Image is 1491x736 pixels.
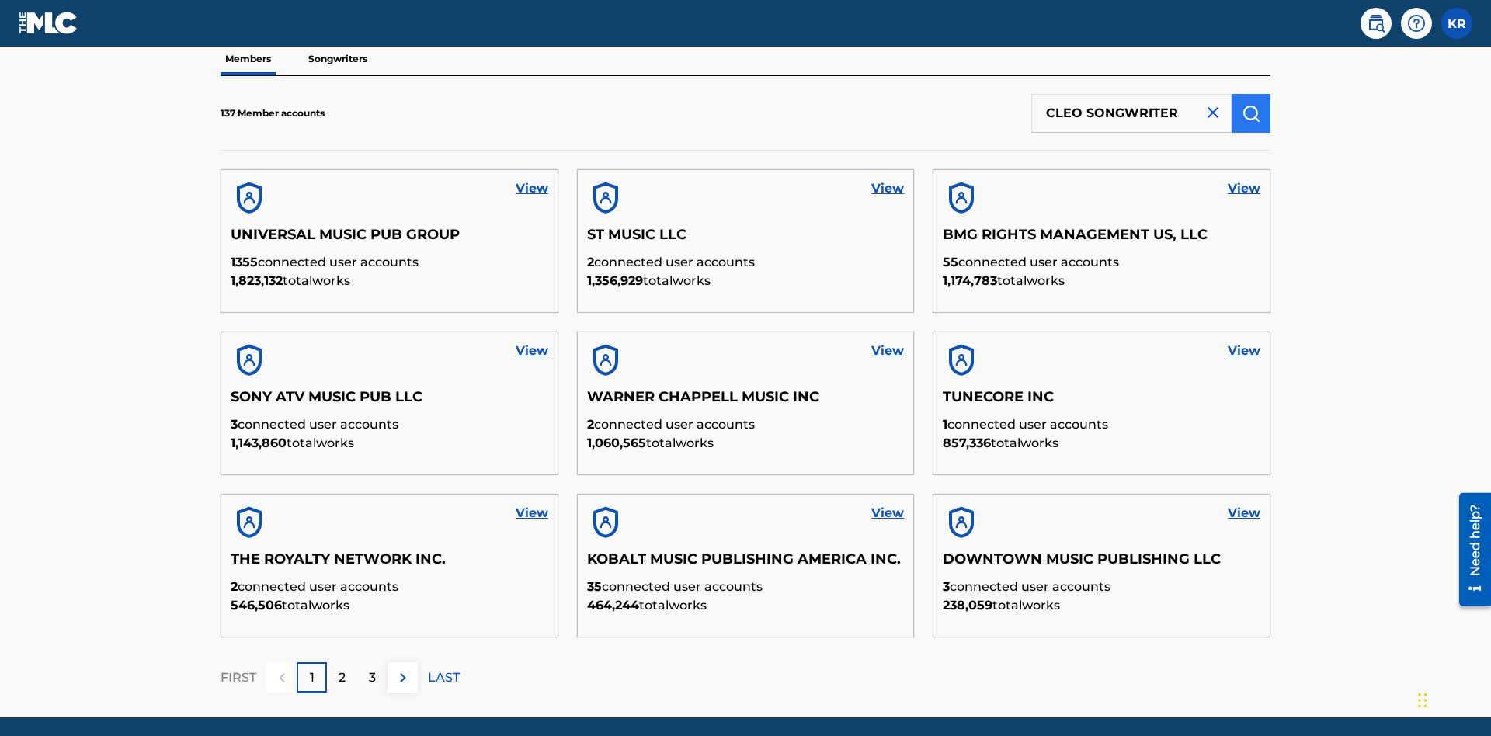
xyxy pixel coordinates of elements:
p: FIRST [221,668,256,687]
h5: TUNECORE INC [943,388,1260,415]
span: 1,060,565 [587,436,646,450]
p: Members [221,43,276,75]
span: 3 [231,417,238,432]
img: account [587,504,624,541]
iframe: Chat Widget [1413,661,1491,736]
img: account [231,342,268,379]
span: 2 [587,417,594,432]
p: total works [587,434,905,453]
p: total works [231,596,548,615]
p: connected user accounts [231,415,548,434]
span: 464,244 [587,598,639,613]
h5: KOBALT MUSIC PUBLISHING AMERICA INC. [587,550,905,578]
p: total works [943,434,1260,453]
h5: UNIVERSAL MUSIC PUB GROUP [231,226,548,253]
span: 546,506 [231,598,282,613]
input: Search Members [1031,94,1232,133]
a: View [1228,504,1260,522]
p: total works [587,272,905,290]
p: total works [587,596,905,615]
a: View [1228,342,1260,360]
a: Public Search [1361,8,1392,39]
div: Help [1401,8,1432,39]
p: total works [231,272,548,290]
span: 1,356,929 [587,273,643,288]
img: search [1367,14,1385,33]
h5: SONY ATV MUSIC PUB LLC [231,388,548,415]
img: right [394,668,412,687]
p: connected user accounts [943,415,1260,434]
a: View [871,179,904,198]
img: account [231,179,268,217]
span: 1 [943,417,947,432]
img: account [943,504,980,541]
span: 1355 [231,255,258,269]
p: connected user accounts [231,578,548,596]
img: account [587,179,624,217]
img: account [587,342,624,379]
img: account [943,342,980,379]
p: LAST [428,668,460,687]
p: 3 [369,668,376,687]
a: View [516,504,548,522]
span: 3 [943,579,950,594]
h5: DOWNTOWN MUSIC PUBLISHING LLC [943,550,1260,578]
img: help [1407,14,1426,33]
h5: ST MUSIC LLC [587,226,905,253]
h5: BMG RIGHTS MANAGEMENT US, LLC [943,226,1260,253]
p: total works [943,596,1260,615]
span: 55 [943,255,958,269]
h5: WARNER CHAPPELL MUSIC INC [587,388,905,415]
a: View [516,342,548,360]
img: Search Works [1242,104,1260,123]
img: account [231,504,268,541]
p: total works [943,272,1260,290]
p: 1 [310,668,315,687]
img: MLC Logo [19,12,78,34]
a: View [871,342,904,360]
p: connected user accounts [587,253,905,272]
span: 2 [587,255,594,269]
a: View [871,504,904,522]
p: connected user accounts [943,253,1260,272]
p: connected user accounts [943,578,1260,596]
span: 2 [231,579,238,594]
span: 238,059 [943,598,992,613]
img: account [943,179,980,217]
h5: THE ROYALTY NETWORK INC. [231,550,548,578]
div: Drag [1418,677,1427,724]
img: close [1204,103,1222,122]
span: 1,174,783 [943,273,997,288]
p: 137 Member accounts [221,106,325,120]
div: User Menu [1441,8,1472,39]
span: 35 [587,579,602,594]
a: View [516,179,548,198]
span: 857,336 [943,436,991,450]
span: 1,143,860 [231,436,287,450]
iframe: Resource Center [1448,487,1491,614]
p: connected user accounts [231,253,548,272]
p: connected user accounts [587,578,905,596]
p: Songwriters [304,43,372,75]
p: connected user accounts [587,415,905,434]
p: total works [231,434,548,453]
a: View [1228,179,1260,198]
p: 2 [339,668,346,687]
span: 1,823,132 [231,273,283,288]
